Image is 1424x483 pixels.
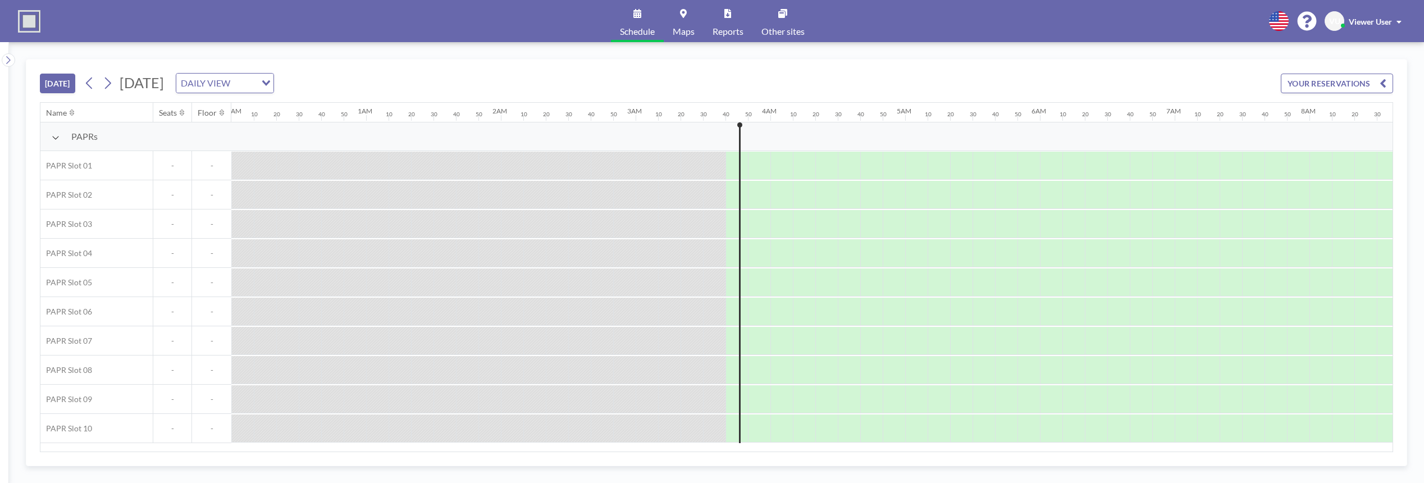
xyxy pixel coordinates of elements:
div: 50 [610,111,617,118]
div: 12AM [223,107,241,115]
div: 40 [857,111,864,118]
span: - [153,394,191,404]
div: 40 [588,111,595,118]
span: - [153,277,191,288]
span: PAPR Slot 06 [40,307,92,317]
span: Viewer User [1349,17,1392,26]
div: 30 [1374,111,1381,118]
span: - [192,365,231,375]
button: [DATE] [40,74,75,93]
div: Search for option [176,74,273,93]
div: 10 [655,111,662,118]
span: - [192,336,231,346]
div: 20 [678,111,684,118]
span: PAPR Slot 01 [40,161,92,171]
span: - [153,190,191,200]
div: Name [46,108,67,118]
div: 20 [947,111,954,118]
div: 30 [431,111,437,118]
div: Seats [159,108,177,118]
span: - [153,161,191,171]
div: 30 [296,111,303,118]
img: organization-logo [18,10,40,33]
span: PAPR Slot 02 [40,190,92,200]
div: 7AM [1166,107,1181,115]
div: 30 [700,111,707,118]
span: Maps [673,27,695,36]
div: 50 [1284,111,1291,118]
span: [DATE] [120,74,164,91]
div: 10 [1329,111,1336,118]
button: YOUR RESERVATIONS [1281,74,1393,93]
div: 10 [521,111,527,118]
span: - [153,336,191,346]
div: 20 [1082,111,1089,118]
div: 6AM [1032,107,1046,115]
span: Reports [713,27,743,36]
div: 30 [835,111,842,118]
span: PAPR Slot 03 [40,219,92,229]
div: 40 [723,111,729,118]
span: PAPR Slot 05 [40,277,92,288]
div: 30 [565,111,572,118]
div: 5AM [897,107,911,115]
div: 50 [1015,111,1021,118]
span: - [192,248,231,258]
div: 20 [1352,111,1358,118]
div: 10 [386,111,392,118]
span: PAPR Slot 04 [40,248,92,258]
span: - [192,219,231,229]
div: Floor [198,108,217,118]
span: - [153,248,191,258]
div: 10 [925,111,932,118]
div: 50 [476,111,482,118]
div: 2AM [492,107,507,115]
span: DAILY VIEW [179,76,232,90]
span: - [192,277,231,288]
div: 10 [790,111,797,118]
div: 20 [813,111,819,118]
div: 40 [318,111,325,118]
div: 1AM [358,107,372,115]
div: 20 [543,111,550,118]
div: 10 [1060,111,1066,118]
div: 50 [341,111,348,118]
span: - [192,307,231,317]
span: - [153,219,191,229]
span: PAPR Slot 10 [40,423,92,434]
span: PAPR Slot 08 [40,365,92,375]
span: - [192,394,231,404]
span: Schedule [620,27,655,36]
div: 30 [970,111,976,118]
span: - [192,161,231,171]
div: 10 [1194,111,1201,118]
div: 10 [251,111,258,118]
span: Other sites [761,27,805,36]
div: 30 [1239,111,1246,118]
span: - [192,190,231,200]
div: 40 [992,111,999,118]
div: 50 [1149,111,1156,118]
div: 20 [273,111,280,118]
div: 40 [1262,111,1268,118]
span: PAPR Slot 07 [40,336,92,346]
div: 40 [453,111,460,118]
div: 40 [1127,111,1134,118]
span: - [192,423,231,434]
div: 50 [880,111,887,118]
div: 50 [745,111,752,118]
div: 30 [1104,111,1111,118]
span: - [153,365,191,375]
span: PAPR Slot 09 [40,394,92,404]
span: - [153,307,191,317]
span: PAPRs [71,131,98,142]
span: VU [1329,16,1340,26]
div: 20 [408,111,415,118]
div: 8AM [1301,107,1316,115]
div: 20 [1217,111,1224,118]
div: 4AM [762,107,777,115]
div: 3AM [627,107,642,115]
span: - [153,423,191,434]
input: Search for option [234,76,255,90]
